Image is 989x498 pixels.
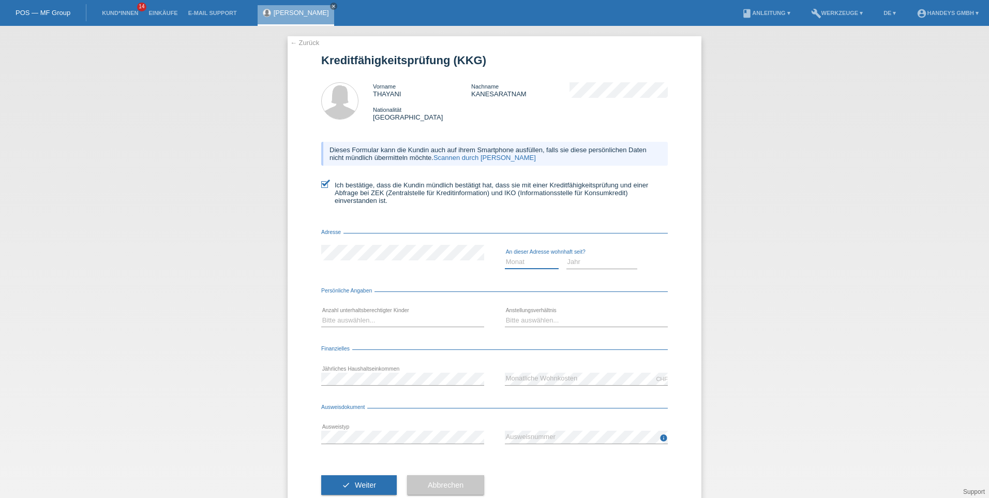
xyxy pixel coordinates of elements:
[373,106,471,121] div: [GEOGRAPHIC_DATA]
[433,154,536,162] a: Scannen durch [PERSON_NAME]
[878,10,901,16] a: DE ▾
[97,10,143,16] a: Kund*innen
[660,437,668,443] a: info
[321,288,374,294] span: Persönliche Angaben
[274,9,329,17] a: [PERSON_NAME]
[806,10,868,16] a: buildWerkzeuge ▾
[143,10,183,16] a: Einkäufe
[660,434,668,442] i: info
[373,107,401,113] span: Nationalität
[963,488,985,495] a: Support
[321,229,343,235] span: Adresse
[321,54,668,67] h1: Kreditfähigkeitsprüfung (KKG)
[290,39,319,47] a: ← Zurück
[330,3,337,10] a: close
[471,83,499,90] span: Nachname
[321,181,668,204] label: Ich bestätige, dass die Kundin mündlich bestätigt hat, dass sie mit einer Kreditfähigkeitsprüfung...
[321,142,668,166] div: Dieses Formular kann die Kundin auch auf ihrem Smartphone ausfüllen, falls sie diese persönlichen...
[407,475,484,495] button: Abbrechen
[373,83,396,90] span: Vorname
[742,8,752,19] i: book
[137,3,146,11] span: 14
[811,8,821,19] i: build
[911,10,984,16] a: account_circleHandeys GmbH ▾
[321,475,397,495] button: check Weiter
[183,10,242,16] a: E-Mail Support
[373,82,471,98] div: THAYANI
[471,82,570,98] div: KANESARATNAM
[331,4,336,9] i: close
[321,346,352,351] span: Finanzielles
[428,481,463,489] span: Abbrechen
[917,8,927,19] i: account_circle
[355,481,376,489] span: Weiter
[656,376,668,382] div: CHF
[321,404,367,410] span: Ausweisdokument
[16,9,70,17] a: POS — MF Group
[737,10,795,16] a: bookAnleitung ▾
[342,481,350,489] i: check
